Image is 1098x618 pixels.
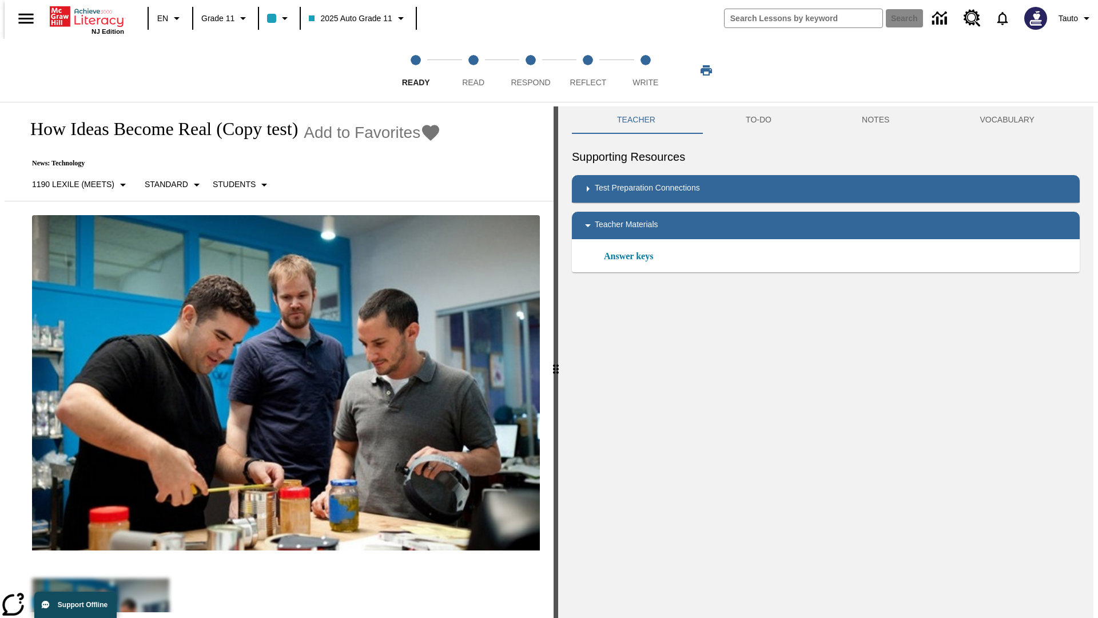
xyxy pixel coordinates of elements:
button: Support Offline [34,592,117,618]
span: 2025 Auto Grade 11 [309,13,392,25]
button: Select Student [208,175,276,195]
span: NJ Edition [91,28,124,35]
img: Avatar [1024,7,1047,30]
div: Test Preparation Connections [572,175,1080,203]
span: Reflect [570,78,607,87]
div: Home [50,4,124,35]
button: Select a new avatar [1017,3,1054,33]
button: Language: EN, Select a language [152,8,189,29]
div: Instructional Panel Tabs [572,106,1080,134]
span: Read [462,78,484,87]
button: Select Lexile, 1190 Lexile (Meets) [27,175,134,195]
img: Quirky founder Ben Kaufman tests a new product with co-worker Gaz Brown and product inventor Jon ... [32,215,540,550]
button: Class color is light blue. Change class color [262,8,296,29]
p: Standard [145,179,188,191]
span: Support Offline [58,601,108,609]
a: Notifications [988,3,1017,33]
span: Add to Favorites [304,124,420,142]
button: Class: 2025 Auto Grade 11, Select your class [304,8,412,29]
p: Test Preparation Connections [595,182,700,196]
span: Write [632,78,658,87]
h1: How Ideas Become Real (Copy test) [18,118,298,140]
button: Ready step 1 of 5 [383,39,449,102]
p: Students [213,179,256,191]
button: Respond step 3 of 5 [498,39,564,102]
div: activity [558,106,1093,618]
button: VOCABULARY [934,106,1080,134]
p: News: Technology [18,159,441,168]
div: Press Enter or Spacebar and then press right and left arrow keys to move the slider [554,106,558,618]
span: Tauto [1059,13,1078,25]
a: Data Center [925,3,957,34]
p: Teacher Materials [595,219,658,232]
button: Read step 2 of 5 [440,39,506,102]
span: EN [157,13,168,25]
h6: Supporting Resources [572,148,1080,166]
span: Respond [511,78,550,87]
span: Grade 11 [201,13,234,25]
button: Open side menu [9,2,43,35]
button: Add to Favorites - How Ideas Become Real (Copy test) [304,122,441,142]
span: Ready [402,78,430,87]
input: search field [725,9,882,27]
button: Write step 5 of 5 [612,39,679,102]
button: Print [688,60,725,81]
div: Teacher Materials [572,212,1080,239]
button: Grade: Grade 11, Select a grade [197,8,254,29]
p: 1190 Lexile (Meets) [32,179,114,191]
button: Reflect step 4 of 5 [555,39,621,102]
button: TO-DO [701,106,817,134]
button: NOTES [817,106,934,134]
button: Teacher [572,106,701,134]
a: Answer keys, Will open in new browser window or tab [604,249,653,263]
a: Resource Center, Will open in new tab [957,3,988,34]
div: reading [5,106,554,612]
button: Scaffolds, Standard [140,175,208,195]
button: Profile/Settings [1054,8,1098,29]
